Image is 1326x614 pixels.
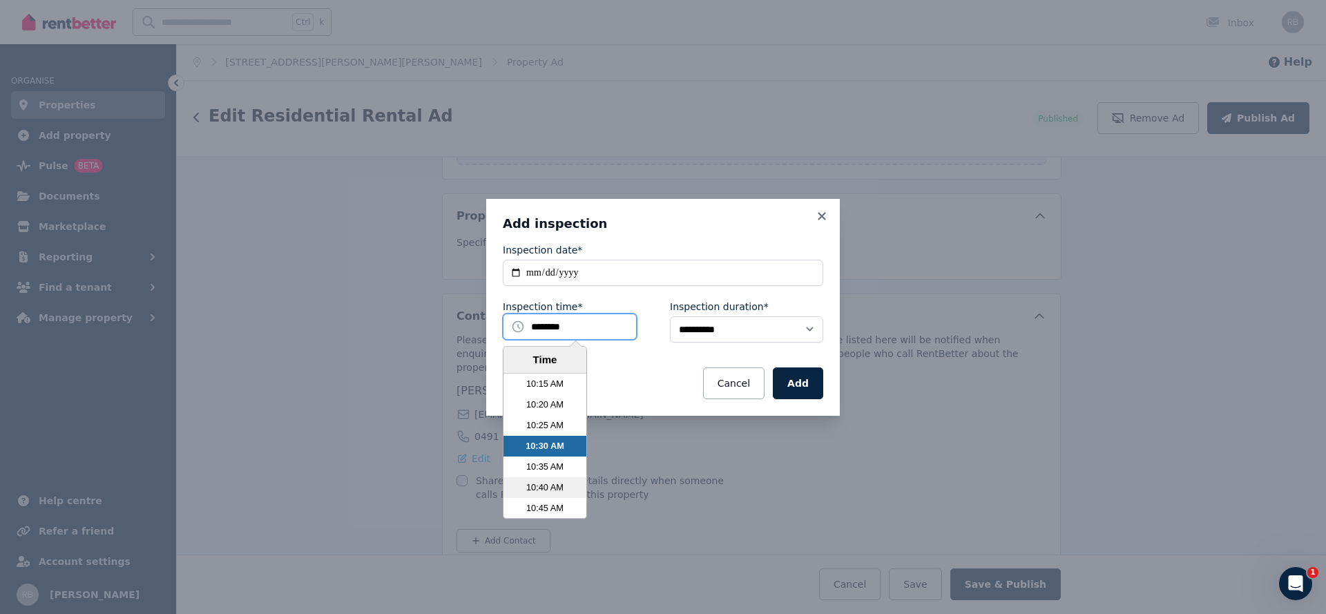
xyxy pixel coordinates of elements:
[503,300,582,314] label: Inspection time*
[703,367,765,399] button: Cancel
[503,477,586,498] li: 10:40 AM
[773,367,823,399] button: Add
[503,498,586,519] li: 10:45 AM
[503,374,586,518] ul: Time
[503,243,582,257] label: Inspection date*
[1307,567,1318,578] span: 1
[507,352,583,368] div: Time
[503,394,586,415] li: 10:20 AM
[503,215,823,232] h3: Add inspection
[670,300,769,314] label: Inspection duration*
[1279,567,1312,600] iframe: Intercom live chat
[503,415,586,436] li: 10:25 AM
[503,436,586,457] li: 10:30 AM
[503,374,586,394] li: 10:15 AM
[503,457,586,477] li: 10:35 AM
